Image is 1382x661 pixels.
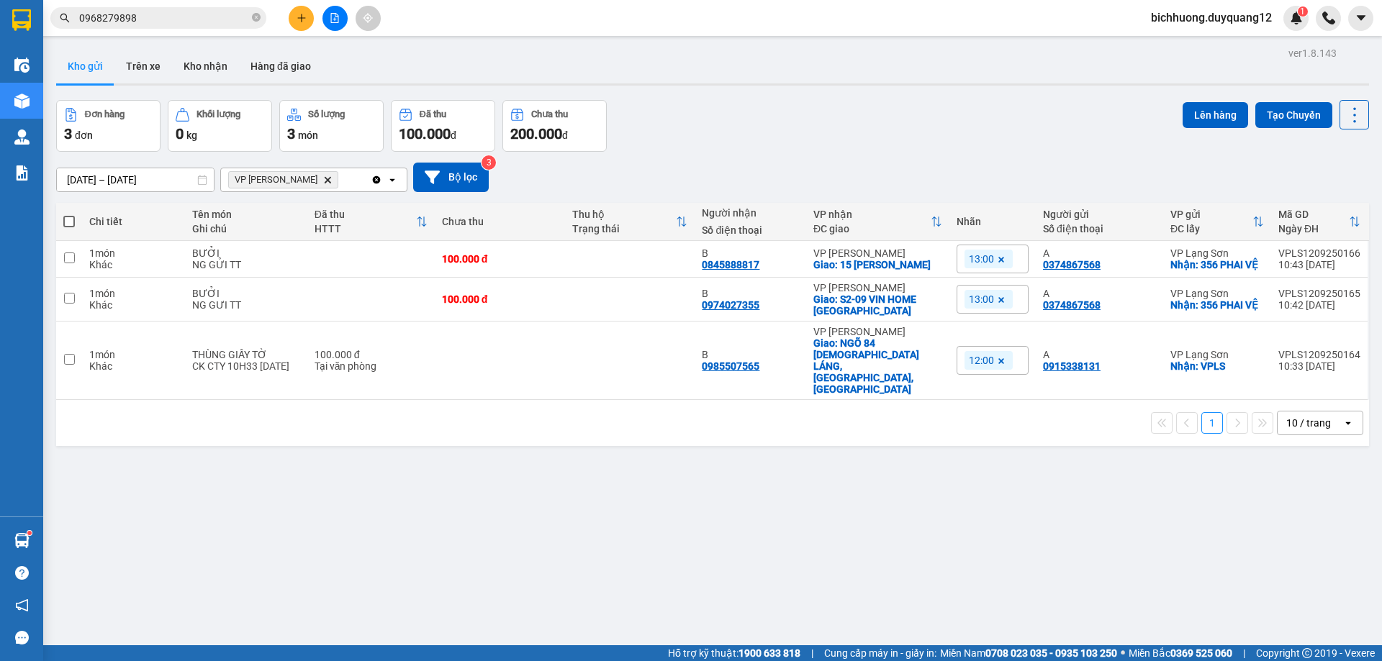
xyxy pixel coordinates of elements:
span: search [60,13,70,23]
div: 10:42 [DATE] [1278,299,1360,311]
div: THÙNG GIẤY TỜ [192,349,299,360]
div: Chưa thu [442,216,558,227]
div: Khác [89,259,178,270]
div: Nhãn [957,216,1029,227]
th: Toggle SortBy [1271,203,1368,241]
img: solution-icon [14,165,30,181]
button: Chưa thu200.000đ [502,100,607,152]
div: VP gửi [1170,209,1252,220]
div: 1 món [89,349,178,360]
button: Lên hàng [1183,102,1248,128]
sup: 1 [27,531,32,535]
div: VP [PERSON_NAME] [813,247,942,259]
div: Ngày ĐH [1278,223,1349,234]
div: Đã thu [315,209,416,220]
div: B [702,247,799,259]
button: Đã thu100.000đ [391,100,495,152]
span: 3 [287,125,295,142]
div: HTTT [315,223,416,234]
div: VP nhận [813,209,931,220]
img: phone-icon [1322,12,1335,24]
div: Tại văn phòng [315,360,428,372]
div: BƯỞI [192,288,299,299]
span: món [298,129,318,141]
img: warehouse-icon [14,58,30,73]
div: Đơn hàng [85,109,125,119]
div: A [1043,288,1156,299]
button: Trên xe [114,49,172,83]
span: 1 [1300,6,1305,17]
div: 0845888817 [702,259,759,270]
span: Miền Nam [940,645,1117,661]
span: | [811,645,813,661]
span: đ [451,129,456,141]
strong: 0708 023 035 - 0935 103 250 [985,647,1117,659]
span: close-circle [252,12,261,25]
div: A [1043,247,1156,259]
span: question-circle [15,566,29,580]
strong: 0369 525 060 [1170,647,1232,659]
span: đ [562,129,568,141]
span: notification [15,598,29,612]
div: VP Lạng Sơn [1170,247,1264,259]
span: aim [363,13,373,23]
input: Selected VP Minh Khai. [341,173,343,187]
sup: 1 [1298,6,1308,17]
button: Tạo Chuyến [1255,102,1332,128]
div: ver 1.8.143 [1288,45,1337,61]
div: 100.000 đ [442,253,558,265]
button: file-add [322,6,348,31]
div: Giao: NGÕ 84 CHÙA LÁNG,ĐỐNG ĐA,HÀ NỘI [813,337,942,395]
button: Số lượng3món [279,100,384,152]
div: Tên món [192,209,299,220]
span: Hỗ trợ kỹ thuật: [668,645,800,661]
img: warehouse-icon [14,129,30,145]
div: Số điện thoại [1043,223,1156,234]
div: 1 món [89,288,178,299]
div: 0974027355 [702,299,759,311]
div: 100.000 đ [442,293,558,305]
span: 13:00 [969,252,994,265]
img: warehouse-icon [14,533,30,548]
div: Khối lượng [197,109,240,119]
strong: 1900 633 818 [739,647,800,659]
div: A [1043,349,1156,360]
div: Số lượng [308,109,345,119]
span: 0 [176,125,184,142]
button: aim [356,6,381,31]
div: VPLS1209250165 [1278,288,1360,299]
span: bichhuong.duyquang12 [1139,9,1283,27]
div: Người gửi [1043,209,1156,220]
th: Toggle SortBy [565,203,695,241]
div: Chưa thu [531,109,568,119]
div: 1 món [89,247,178,259]
div: Ghi chú [192,223,299,234]
span: | [1243,645,1245,661]
span: plus [297,13,307,23]
svg: Delete [323,175,332,184]
div: Thu hộ [572,209,677,220]
svg: Clear all [371,174,382,186]
span: Cung cấp máy in - giấy in: [824,645,936,661]
span: Miền Bắc [1129,645,1232,661]
button: 1 [1201,412,1223,434]
div: Nhận: VPLS [1170,360,1264,372]
button: Đơn hàng3đơn [56,100,161,152]
img: logo-vxr [12,9,31,31]
button: Hàng đã giao [239,49,322,83]
span: file-add [330,13,340,23]
div: ĐC giao [813,223,931,234]
div: ĐC lấy [1170,223,1252,234]
button: Bộ lọc [413,163,489,192]
span: đơn [75,129,93,141]
div: VP [PERSON_NAME] [813,326,942,337]
button: Kho nhận [172,49,239,83]
sup: 3 [482,155,496,170]
th: Toggle SortBy [806,203,949,241]
div: Giao: S2-09 VIN HOME OCAEN PARK [813,293,942,316]
span: 3 [64,125,72,142]
div: BƯỞI [192,247,299,259]
div: Giao: 15 NGỌC HỒI [813,259,942,270]
div: 100.000 đ [315,349,428,360]
svg: open [387,174,398,186]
